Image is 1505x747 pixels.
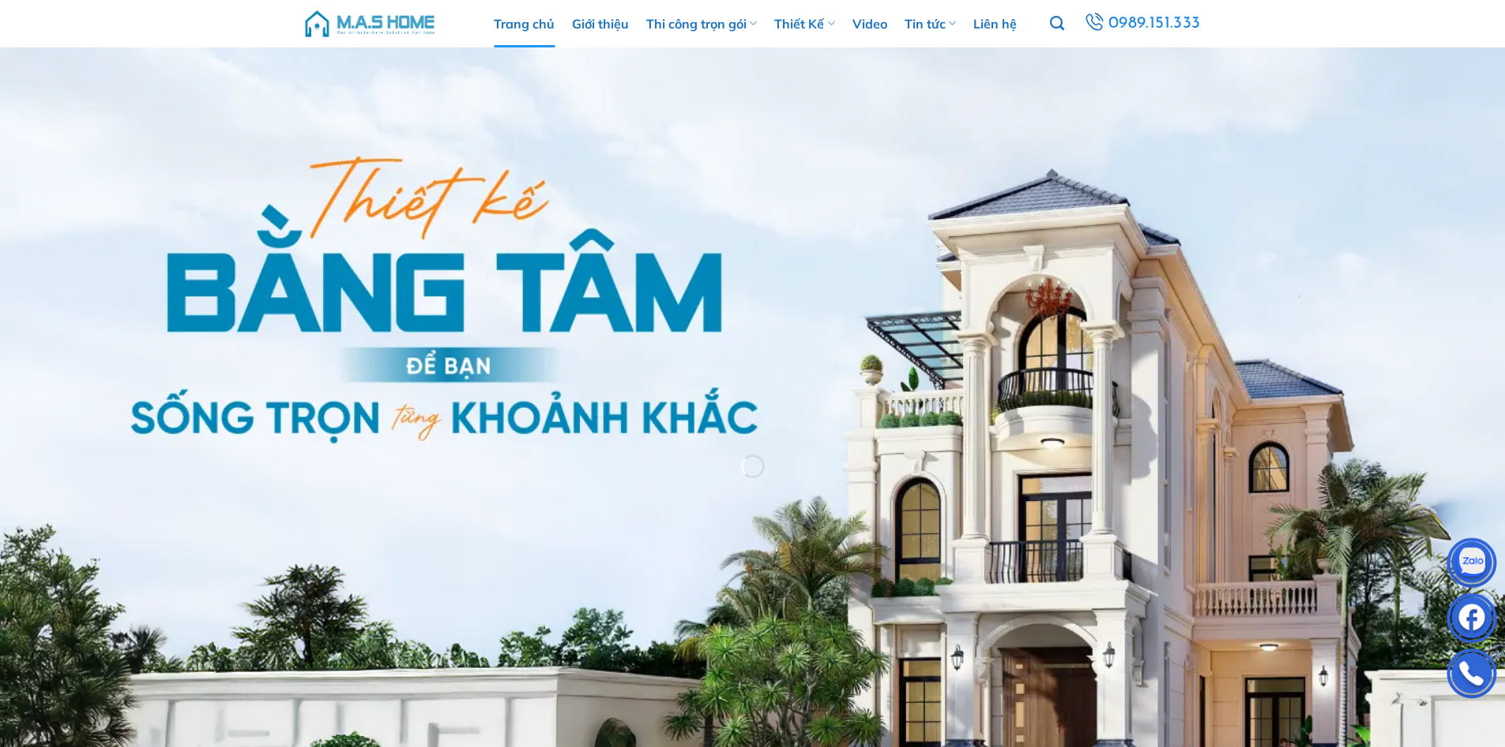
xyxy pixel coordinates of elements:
[1448,541,1496,589] img: Zalo
[1050,7,1064,40] a: Tìm kiếm
[1448,652,1496,700] img: Phone
[1448,597,1496,644] img: Facebook
[1106,9,1204,38] span: 0989.151.333
[1078,9,1206,39] a: 0989.151.333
